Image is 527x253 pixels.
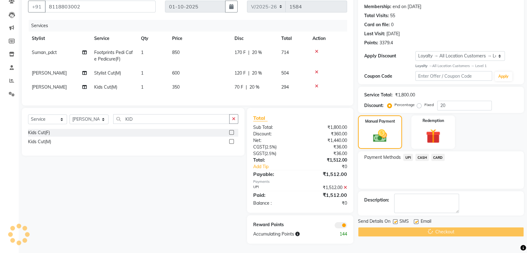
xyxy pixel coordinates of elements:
[252,49,262,56] span: 20 %
[172,50,180,55] span: 850
[168,32,231,46] th: Price
[300,131,352,137] div: ₹360.00
[281,84,289,90] span: 294
[249,191,300,199] div: Paid:
[415,154,429,161] span: CASH
[249,131,300,137] div: Discount:
[326,231,352,237] div: 144
[415,71,492,81] input: Enter Offer / Coupon Code
[364,73,415,80] div: Coupon Code
[424,102,433,108] label: Fixed
[300,184,352,191] div: ₹1,512.00
[252,70,262,76] span: 20 %
[94,84,117,90] span: Kids Cut(M)
[300,157,352,163] div: ₹1,512.00
[395,92,415,98] div: ₹1,800.00
[249,137,300,144] div: Net:
[364,154,401,161] span: Payment Methods
[28,32,90,46] th: Stylist
[28,139,51,145] div: Kids Cut(M)
[364,197,389,203] div: Description:
[364,12,389,19] div: Total Visits:
[391,22,394,28] div: 0
[403,154,413,161] span: UPI
[364,53,415,59] div: Apply Discount
[309,32,347,46] th: Action
[249,124,300,131] div: Sub Total:
[249,184,300,191] div: UPI
[32,70,67,76] span: [PERSON_NAME]
[249,144,300,150] div: ( )
[393,3,421,10] div: end on [DATE]
[364,22,390,28] div: Card on file:
[253,179,347,184] div: Payments
[281,70,289,76] span: 504
[415,64,432,68] strong: Loyalty →
[266,144,275,149] span: 2.5%
[253,151,264,156] span: SGST
[141,70,143,76] span: 1
[364,92,393,98] div: Service Total:
[141,84,143,90] span: 1
[390,12,395,19] div: 55
[234,84,243,90] span: 70 F
[300,200,352,207] div: ₹0
[32,50,57,55] span: Suman_pdct
[246,84,247,90] span: |
[253,144,265,150] span: CGST
[422,118,444,124] label: Redemption
[364,3,391,10] div: Membership:
[249,157,300,163] div: Total:
[266,151,275,156] span: 2.5%
[300,170,352,178] div: ₹1,512.00
[172,70,180,76] span: 600
[113,114,230,124] input: Search or Scan
[248,49,249,56] span: |
[249,221,300,228] div: Reward Points
[358,218,390,226] span: Send Details On
[364,102,384,109] div: Discount:
[300,137,352,144] div: ₹1,440.00
[248,70,249,76] span: |
[300,191,352,199] div: ₹1,512.00
[399,218,409,226] span: SMS
[369,128,391,144] img: _cash.svg
[249,170,300,178] div: Payable:
[364,31,385,37] div: Last Visit:
[249,200,300,207] div: Balance :
[234,70,246,76] span: 120 F
[421,127,445,145] img: _gift.svg
[281,50,289,55] span: 714
[278,32,309,46] th: Total
[249,231,326,237] div: Accumulating Points
[300,124,352,131] div: ₹1,800.00
[249,84,259,90] span: 20 %
[137,32,168,46] th: Qty
[300,150,352,157] div: ₹36.00
[90,32,137,46] th: Service
[45,1,156,12] input: Search by Name/Mobile/Email/Code
[420,218,431,226] span: Email
[364,40,378,46] div: Points:
[231,32,278,46] th: Disc
[415,63,518,69] div: All Location Customers → Level 1
[29,20,352,32] div: Services
[28,1,46,12] button: +91
[309,163,352,170] div: ₹0
[94,50,133,62] span: Footprints Pedi Cafe Pedicure(F)
[249,150,300,157] div: ( )
[431,154,445,161] span: CARD
[94,70,121,76] span: Stylist Cut(M)
[386,31,400,37] div: [DATE]
[394,102,414,108] label: Percentage
[365,119,395,124] label: Manual Payment
[495,72,512,81] button: Apply
[28,129,50,136] div: Kids Cut(F)
[32,84,67,90] span: [PERSON_NAME]
[234,49,246,56] span: 170 F
[172,84,180,90] span: 350
[300,144,352,150] div: ₹36.00
[141,50,143,55] span: 1
[249,163,309,170] a: Add Tip
[380,40,393,46] div: 3379.4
